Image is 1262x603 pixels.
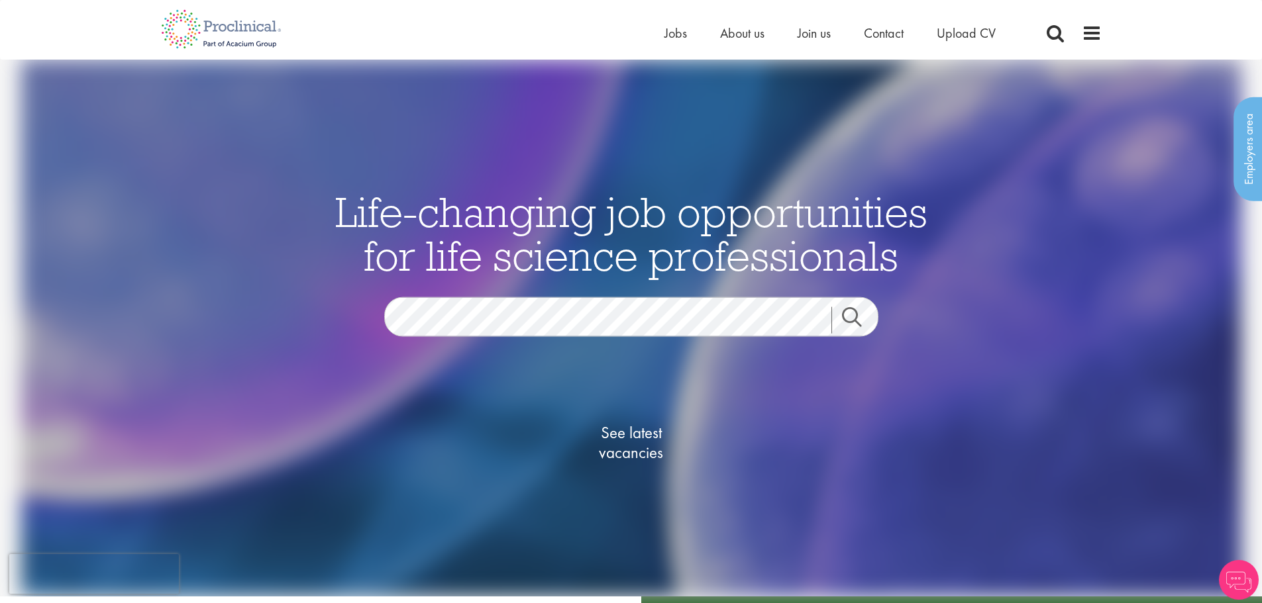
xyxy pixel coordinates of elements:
[664,24,687,42] a: Jobs
[798,24,831,42] a: Join us
[335,185,927,282] span: Life-changing job opportunities for life science professionals
[831,307,888,334] a: Job search submit button
[937,24,996,42] a: Upload CV
[21,60,1241,596] img: candidate home
[720,24,764,42] a: About us
[864,24,904,42] a: Contact
[1219,560,1259,600] img: Chatbot
[9,554,179,594] iframe: reCAPTCHA
[565,423,698,463] span: See latest vacancies
[565,370,698,516] a: See latestvacancies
